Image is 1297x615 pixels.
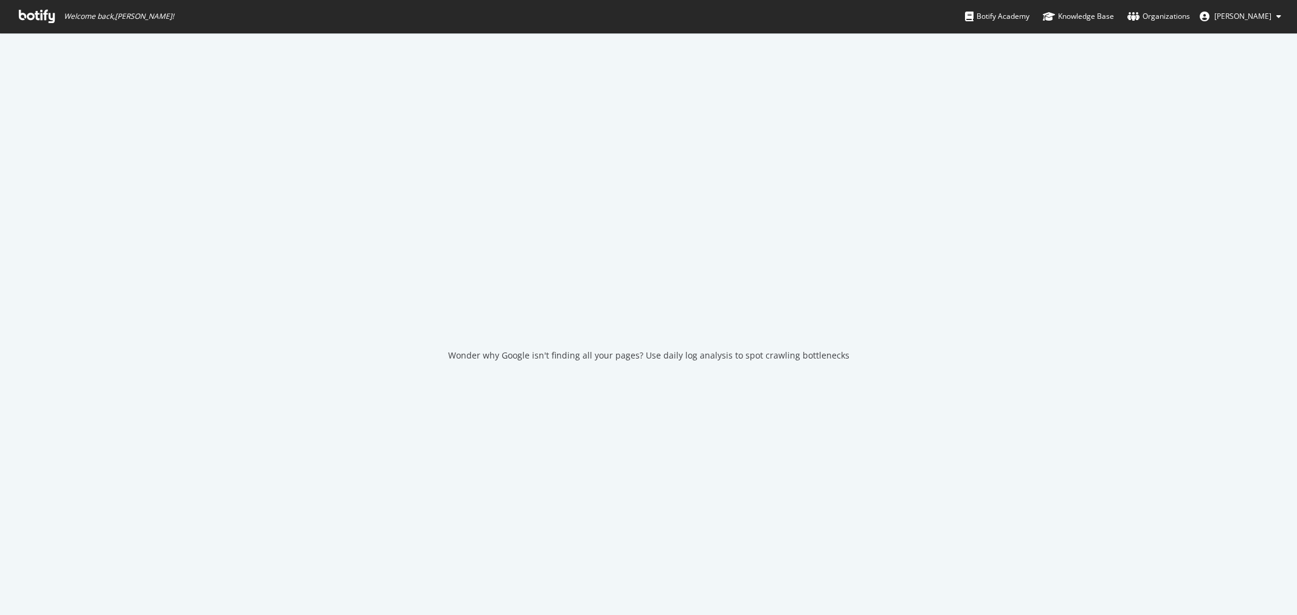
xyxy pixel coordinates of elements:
[1127,10,1190,22] div: Organizations
[605,286,693,330] div: animation
[1043,10,1114,22] div: Knowledge Base
[448,349,849,362] div: Wonder why Google isn't finding all your pages? Use daily log analysis to spot crawling bottlenecks
[965,10,1029,22] div: Botify Academy
[64,12,174,21] span: Welcome back, [PERSON_NAME] !
[1214,11,1271,21] span: Heather Cordonnier
[1190,7,1291,26] button: [PERSON_NAME]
